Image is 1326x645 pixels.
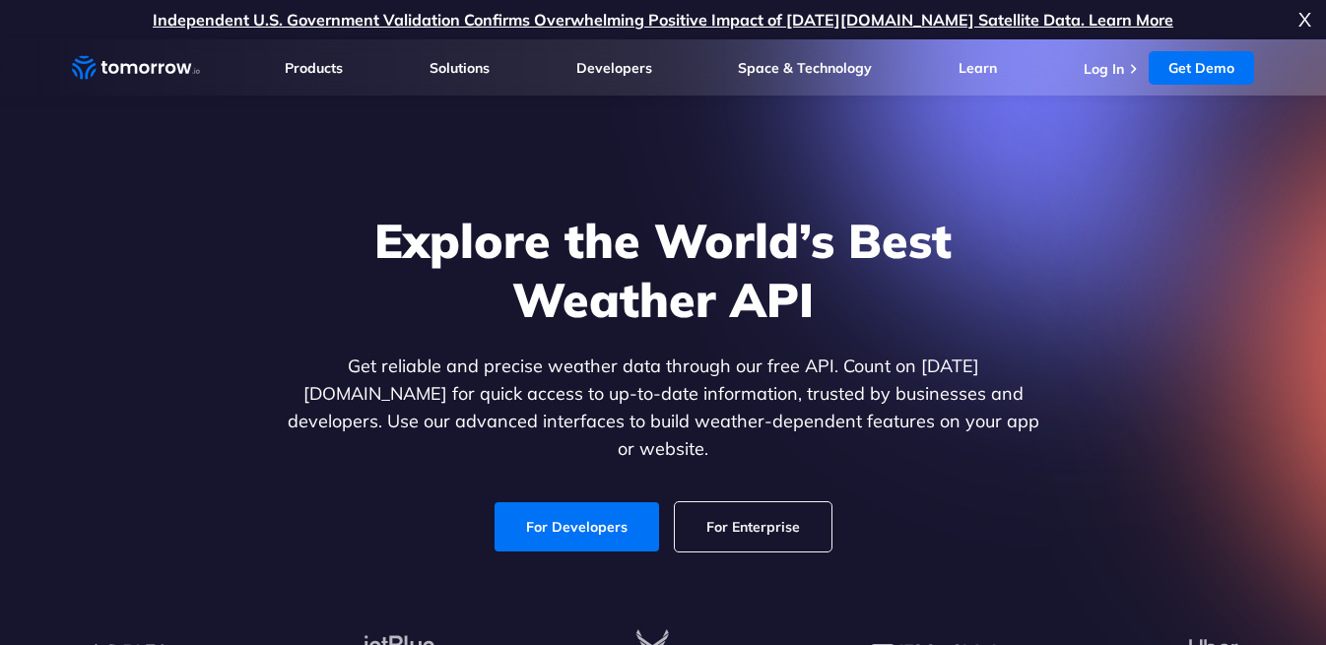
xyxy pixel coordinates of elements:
[72,53,200,83] a: Home link
[153,10,1173,30] a: Independent U.S. Government Validation Confirms Overwhelming Positive Impact of [DATE][DOMAIN_NAM...
[959,59,997,77] a: Learn
[738,59,872,77] a: Space & Technology
[430,59,490,77] a: Solutions
[675,502,831,551] a: For Enterprise
[1084,60,1124,78] a: Log In
[283,211,1043,329] h1: Explore the World’s Best Weather API
[576,59,652,77] a: Developers
[495,502,659,551] a: For Developers
[283,353,1043,463] p: Get reliable and precise weather data through our free API. Count on [DATE][DOMAIN_NAME] for quic...
[1149,51,1254,85] a: Get Demo
[285,59,343,77] a: Products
